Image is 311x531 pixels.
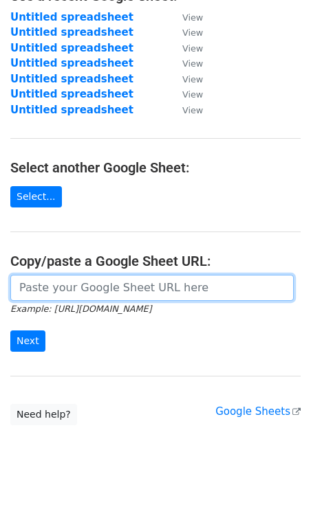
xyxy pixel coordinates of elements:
[10,186,62,207] a: Select...
[10,104,133,116] a: Untitled spreadsheet
[169,11,203,23] a: View
[169,26,203,38] a: View
[10,330,45,352] input: Next
[10,159,301,176] h4: Select another Google Sheet:
[10,404,77,425] a: Need help?
[10,88,133,100] a: Untitled spreadsheet
[182,27,203,38] small: View
[10,11,133,23] a: Untitled spreadsheet
[215,405,301,418] a: Google Sheets
[169,73,203,85] a: View
[10,304,151,314] small: Example: [URL][DOMAIN_NAME]
[169,57,203,69] a: View
[169,88,203,100] a: View
[182,74,203,84] small: View
[182,43,203,54] small: View
[169,42,203,54] a: View
[10,275,294,301] input: Paste your Google Sheet URL here
[10,73,133,85] a: Untitled spreadsheet
[182,89,203,100] small: View
[182,58,203,69] small: View
[169,104,203,116] a: View
[10,26,133,38] a: Untitled spreadsheet
[10,42,133,54] a: Untitled spreadsheet
[182,12,203,23] small: View
[10,253,301,269] h4: Copy/paste a Google Sheet URL:
[182,105,203,115] small: View
[10,57,133,69] a: Untitled spreadsheet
